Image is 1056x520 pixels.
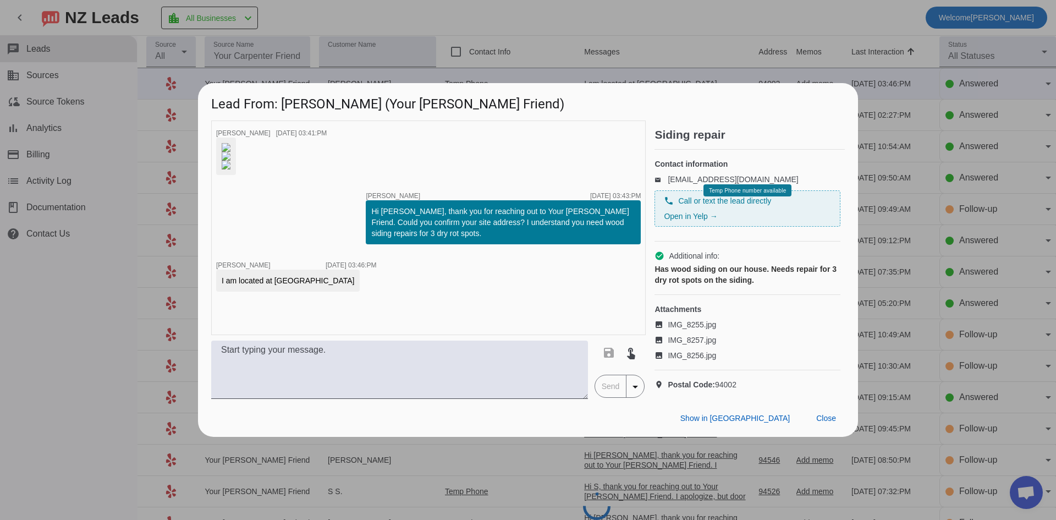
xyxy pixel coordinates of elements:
img: x10UuEk-zPBjqfY0LzcmiA [222,152,230,161]
span: 94002 [668,379,736,390]
div: [DATE] 03:41:PM [276,130,327,136]
span: Additional info: [669,250,719,261]
a: IMG_8256.jpg [654,350,840,361]
h1: Lead From: [PERSON_NAME] (Your [PERSON_NAME] Friend) [198,83,858,120]
div: [DATE] 03:46:PM [326,262,376,269]
span: Temp Phone number available [709,188,786,194]
mat-icon: image [654,336,668,344]
span: Close [816,414,836,423]
button: Close [807,408,845,428]
span: [PERSON_NAME] [216,261,271,269]
span: [PERSON_NAME] [366,193,420,199]
span: Show in [GEOGRAPHIC_DATA] [680,414,790,423]
a: IMG_8255.jpg [654,319,840,330]
img: 6SjVg5KlvtAoCsnJKg--6Q [222,161,230,169]
a: Open in Yelp → [664,212,717,221]
mat-icon: check_circle [654,251,664,261]
span: [PERSON_NAME] [216,129,271,137]
div: Hi [PERSON_NAME], thank you for reaching out to Your [PERSON_NAME] Friend. Could you confirm your... [371,206,635,239]
mat-icon: email [654,177,668,182]
button: Show in [GEOGRAPHIC_DATA] [672,408,799,428]
mat-icon: phone [664,196,674,206]
a: IMG_8257.jpg [654,335,840,346]
img: l7xNzddeFTmQwG3Iv5Dezg [222,143,230,152]
span: IMG_8257.jpg [668,335,716,346]
h4: Contact information [654,158,840,169]
strong: Postal Code: [668,380,715,389]
div: I am located at [GEOGRAPHIC_DATA] [222,275,354,286]
mat-icon: image [654,351,668,360]
h4: Attachments [654,304,840,315]
div: [DATE] 03:43:PM [590,193,641,199]
span: IMG_8256.jpg [668,350,716,361]
mat-icon: image [654,320,668,329]
span: Call or text the lead directly [678,195,771,206]
div: Has wood siding on our house. Needs repair for 3 dry rot spots on the siding. [654,264,840,286]
mat-icon: arrow_drop_down [629,380,642,393]
a: [EMAIL_ADDRESS][DOMAIN_NAME] [668,175,798,184]
mat-icon: touch_app [624,346,637,359]
h2: Siding repair [654,129,845,140]
mat-icon: location_on [654,380,668,389]
span: IMG_8255.jpg [668,319,716,330]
